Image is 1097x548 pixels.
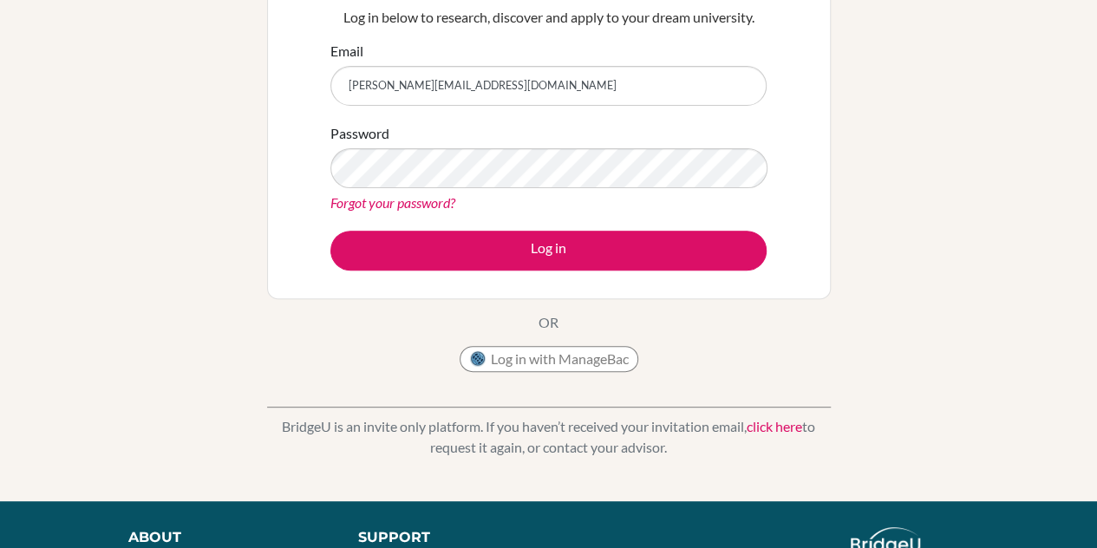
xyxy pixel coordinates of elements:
label: Email [330,41,363,62]
p: OR [539,312,558,333]
a: click here [747,418,802,434]
p: Log in below to research, discover and apply to your dream university. [330,7,767,28]
p: BridgeU is an invite only platform. If you haven’t received your invitation email, to request it ... [267,416,831,458]
button: Log in [330,231,767,271]
button: Log in with ManageBac [460,346,638,372]
label: Password [330,123,389,144]
div: Support [358,527,532,548]
a: Forgot your password? [330,194,455,211]
div: About [128,527,319,548]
